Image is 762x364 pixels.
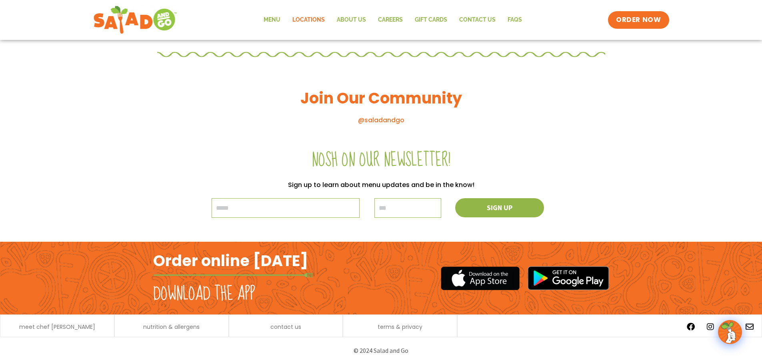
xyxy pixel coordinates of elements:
[157,88,605,108] h3: Join Our Community
[453,11,502,29] a: Contact Us
[143,324,200,330] a: nutrition & allergens
[502,11,528,29] a: FAQs
[331,11,372,29] a: About Us
[157,179,605,190] p: Sign up to learn about menu updates and be in the know!
[258,11,528,29] nav: Menu
[153,283,255,305] h2: Download the app
[608,11,669,29] a: ORDER NOW
[372,11,409,29] a: Careers
[93,4,178,36] img: new-SAG-logo-768×292
[409,11,453,29] a: GIFT CARDS
[286,11,331,29] a: Locations
[378,324,422,330] a: terms & privacy
[157,149,605,171] h2: Nosh on our newsletter!
[487,204,512,211] span: Sign up
[258,11,286,29] a: Menu
[157,345,605,356] p: © 2024 Salad and Go
[358,115,404,125] a: @saladandgo
[270,324,301,330] a: contact us
[441,265,520,291] img: appstore
[153,251,308,271] h2: Order online [DATE]
[19,324,95,330] a: meet chef [PERSON_NAME]
[455,198,544,217] button: Sign up
[616,15,661,25] span: ORDER NOW
[719,321,741,343] img: wpChatIcon
[153,273,313,277] img: fork
[528,266,609,290] img: google_play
